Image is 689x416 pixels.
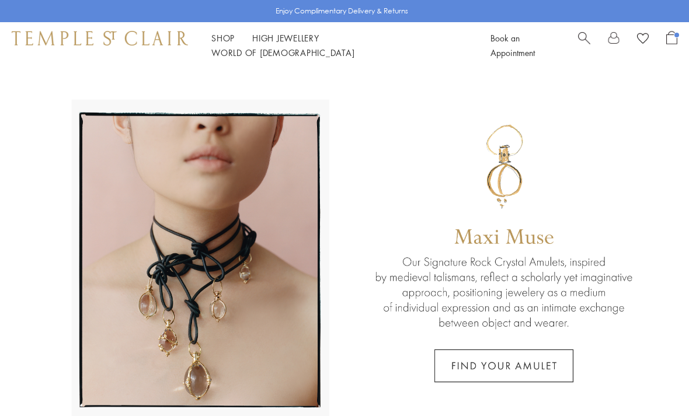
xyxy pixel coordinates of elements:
[252,32,319,44] a: High JewelleryHigh Jewellery
[666,31,677,60] a: Open Shopping Bag
[276,5,408,17] p: Enjoy Complimentary Delivery & Returns
[637,31,649,48] a: View Wishlist
[578,31,590,60] a: Search
[631,361,677,404] iframe: Gorgias live chat messenger
[490,32,535,58] a: Book an Appointment
[211,32,235,44] a: ShopShop
[211,47,354,58] a: World of [DEMOGRAPHIC_DATA]World of [DEMOGRAPHIC_DATA]
[12,31,188,45] img: Temple St. Clair
[211,31,464,60] nav: Main navigation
